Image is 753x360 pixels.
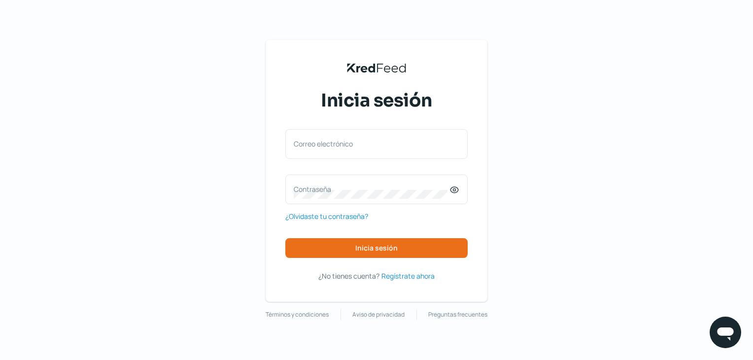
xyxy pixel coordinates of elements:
[355,245,398,252] span: Inicia sesión
[716,323,735,342] img: chatIcon
[381,270,435,282] a: Regístrate ahora
[294,139,449,148] label: Correo electrónico
[352,309,405,320] a: Aviso de privacidad
[285,210,368,222] a: ¿Olvidaste tu contraseña?
[321,88,432,113] span: Inicia sesión
[266,309,329,320] a: Términos y condiciones
[318,271,379,281] span: ¿No tienes cuenta?
[294,184,449,194] label: Contraseña
[285,238,468,258] button: Inicia sesión
[428,309,487,320] a: Preguntas frecuentes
